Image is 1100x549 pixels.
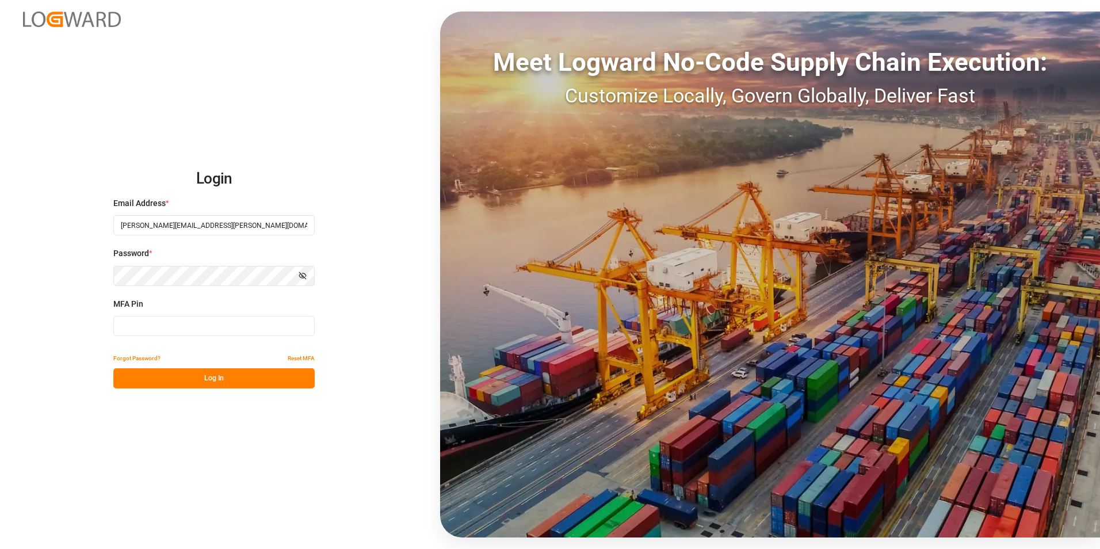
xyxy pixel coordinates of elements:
div: Customize Locally, Govern Globally, Deliver Fast [440,81,1100,110]
span: Email Address [113,197,166,209]
button: Forgot Password? [113,348,161,368]
span: Password [113,247,149,260]
button: Reset MFA [288,348,315,368]
button: Log In [113,368,315,388]
div: Meet Logward No-Code Supply Chain Execution: [440,43,1100,81]
h2: Login [113,161,315,197]
input: Enter your email [113,215,315,235]
span: MFA Pin [113,298,143,310]
img: Logward_new_orange.png [23,12,121,27]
